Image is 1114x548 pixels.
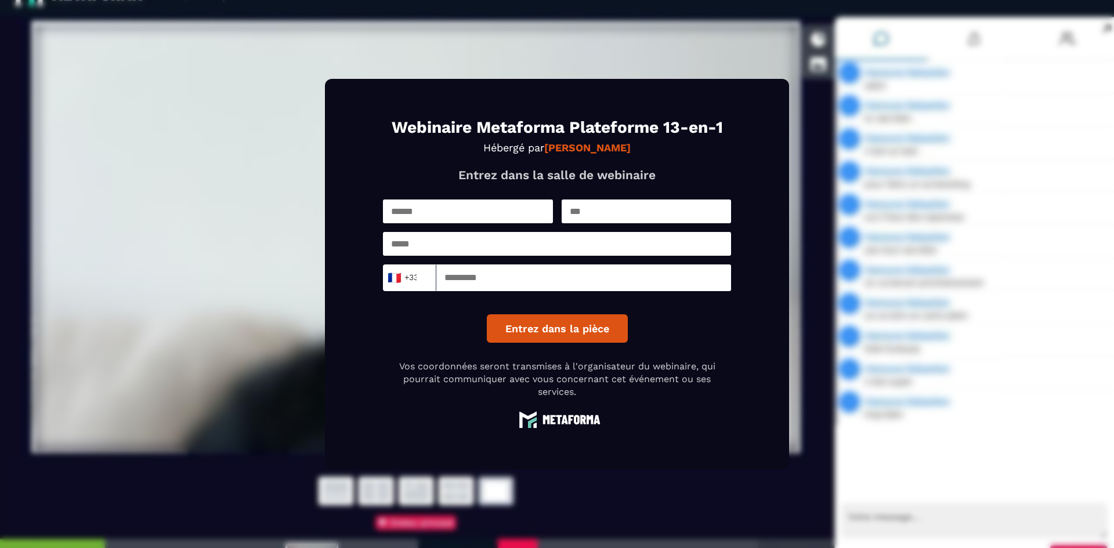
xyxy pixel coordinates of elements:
p: Hébergé par [383,141,731,154]
h1: Webinaire Metaforma Plateforme 13-en-1 [383,119,731,136]
span: +33 [390,270,415,286]
div: Search for option [383,264,436,291]
strong: [PERSON_NAME] [544,141,631,154]
img: logo [513,411,601,429]
button: Entrez dans la pièce [487,314,628,343]
p: Vos coordonnées seront transmises à l'organisateur du webinaire, qui pourrait communiquer avec vo... [383,360,731,399]
p: Entrez dans la salle de webinaire [383,168,731,182]
span: 🇫🇷 [387,270,402,286]
input: Search for option [417,269,426,286]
